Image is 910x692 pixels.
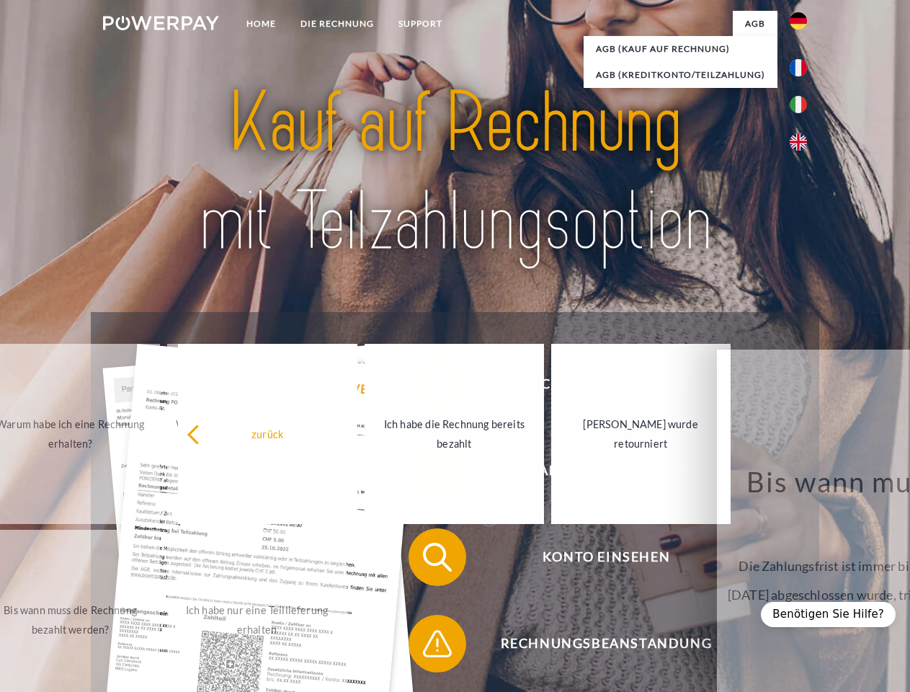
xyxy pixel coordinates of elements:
img: qb_warning.svg [419,626,455,662]
img: fr [790,59,807,76]
a: Home [234,11,288,37]
div: Benötigen Sie Hilfe? [761,602,896,627]
a: AGB (Kreditkonto/Teilzahlung) [584,62,777,88]
a: agb [733,11,777,37]
a: DIE RECHNUNG [288,11,386,37]
img: logo-powerpay-white.svg [103,16,219,30]
span: Konto einsehen [429,528,782,586]
img: it [790,96,807,113]
button: Rechnungsbeanstandung [409,615,783,673]
img: title-powerpay_de.svg [138,69,772,276]
div: zurück [187,424,349,443]
div: Ich habe nur eine Teillieferung erhalten [176,600,338,639]
img: en [790,133,807,151]
div: Ich habe die Rechnung bereits bezahlt [373,414,535,453]
div: [PERSON_NAME] wurde retourniert [560,414,722,453]
button: Konto einsehen [409,528,783,586]
a: SUPPORT [386,11,455,37]
span: Rechnungsbeanstandung [429,615,782,673]
a: AGB (Kauf auf Rechnung) [584,36,777,62]
img: de [790,12,807,30]
img: qb_search.svg [419,539,455,575]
